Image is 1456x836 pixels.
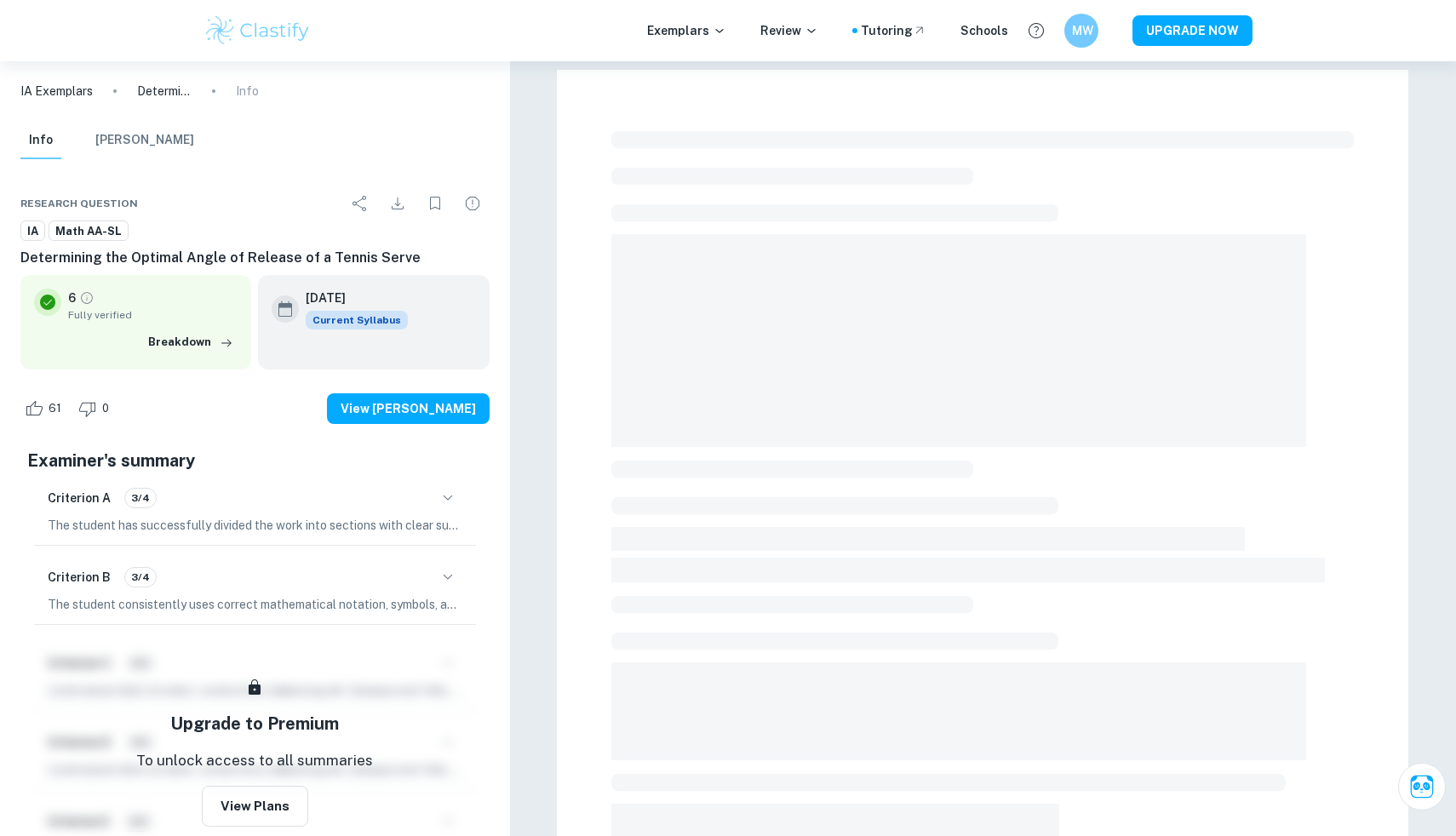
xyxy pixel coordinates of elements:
div: Download [381,186,415,220]
p: Exemplars [647,21,726,40]
span: 61 [39,400,71,417]
a: IA [20,220,45,242]
p: The student consistently uses correct mathematical notation, symbols, and terminology. Key terms ... [48,595,462,614]
h6: Criterion B [48,568,111,587]
button: Info [20,122,61,159]
div: Share [343,186,377,220]
button: UPGRADE NOW [1132,15,1253,46]
img: Clastify logo [203,14,312,48]
a: Schools [960,21,1008,40]
h5: Upgrade to Premium [170,711,339,736]
a: Math AA-SL [49,220,129,242]
p: Review [760,21,818,40]
button: MW [1064,14,1098,48]
button: Ask Clai [1398,763,1446,810]
p: The student has successfully divided the work into sections with clear subdivisions in the body. ... [48,516,462,535]
div: Dislike [74,395,118,422]
div: This exemplar is based on the current syllabus. Feel free to refer to it for inspiration/ideas wh... [306,311,408,329]
span: Current Syllabus [306,311,408,329]
h6: Criterion A [48,489,111,507]
a: IA Exemplars [20,82,93,100]
span: 3/4 [125,490,156,506]
span: Math AA-SL [49,223,128,240]
h6: MW [1072,21,1092,40]
h6: [DATE] [306,289,394,307]
p: To unlock access to all summaries [136,750,373,772]
button: [PERSON_NAME] [95,122,194,159]
div: Bookmark [418,186,452,220]
p: 6 [68,289,76,307]
p: Info [236,82,259,100]
span: Fully verified [68,307,238,323]
a: Grade fully verified [79,290,95,306]
h6: Determining the Optimal Angle of Release of a Tennis Serve [20,248,490,268]
a: Tutoring [861,21,926,40]
button: View [PERSON_NAME] [327,393,490,424]
p: Determining the Optimal Angle of Release of a Tennis Serve [137,82,192,100]
span: Research question [20,196,138,211]
div: Like [20,395,71,422]
button: Help and Feedback [1022,16,1051,45]
button: View Plans [202,786,308,827]
span: 0 [93,400,118,417]
h5: Examiner's summary [27,448,483,473]
span: 3/4 [125,570,156,585]
span: IA [21,223,44,240]
div: Report issue [456,186,490,220]
button: Breakdown [144,329,238,355]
